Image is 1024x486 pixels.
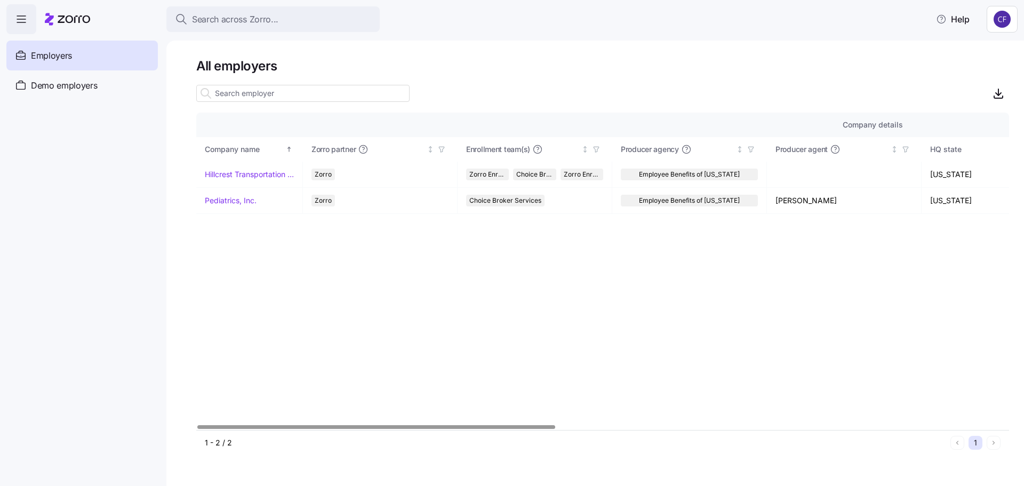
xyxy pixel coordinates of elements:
span: Employers [31,49,72,62]
th: Company nameSorted ascending [196,137,303,162]
div: Company name [205,144,284,155]
div: Not sorted [427,146,434,153]
span: Choice Broker Services [469,195,541,206]
div: Not sorted [736,146,743,153]
div: Not sorted [891,146,898,153]
a: Hillcrest Transportation Inc. [205,169,294,180]
th: Zorro partnerNot sorted [303,137,458,162]
span: Zorro [315,195,332,206]
div: 1 - 2 / 2 [205,437,946,448]
img: 7d4a9558da78dc7654dde66b79f71a2e [994,11,1011,28]
span: Employee Benefits of [US_STATE] [639,195,740,206]
th: Producer agentNot sorted [767,137,922,162]
span: Zorro partner [311,144,356,155]
span: Help [936,13,970,26]
span: Demo employers [31,79,98,92]
button: Previous page [950,436,964,450]
input: Search employer [196,85,410,102]
span: Producer agency [621,144,679,155]
span: Enrollment team(s) [466,144,530,155]
button: Search across Zorro... [166,6,380,32]
span: Search across Zorro... [192,13,278,26]
span: Choice Broker Services [516,169,553,180]
a: Pediatrics, Inc. [205,195,257,206]
a: Demo employers [6,70,158,100]
span: Zorro [315,169,332,180]
th: Producer agencyNot sorted [612,137,767,162]
span: Producer agent [775,144,828,155]
th: Enrollment team(s)Not sorted [458,137,612,162]
td: [PERSON_NAME] [767,188,922,214]
a: Employers [6,41,158,70]
div: Sorted ascending [285,146,293,153]
div: Not sorted [581,146,589,153]
span: Zorro Enrollment Experts [564,169,600,180]
h1: All employers [196,58,1009,74]
span: Employee Benefits of [US_STATE] [639,169,740,180]
button: Next page [987,436,1001,450]
span: Zorro Enrollment Team [469,169,506,180]
button: 1 [969,436,982,450]
button: Help [927,9,978,30]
